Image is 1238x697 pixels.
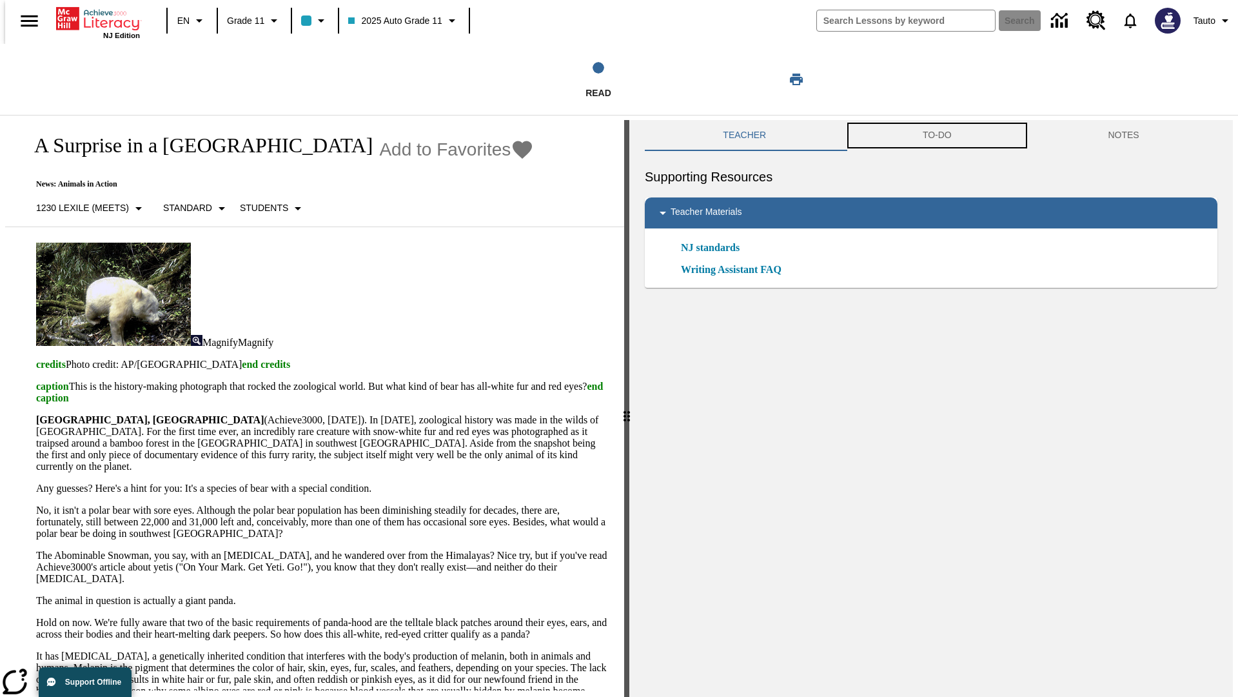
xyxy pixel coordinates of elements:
[1030,120,1217,151] button: NOTES
[238,337,273,348] span: Magnify
[1194,14,1215,28] span: Tauto
[242,359,290,370] span: end credits
[1188,9,1238,32] button: Profile/Settings
[36,550,609,585] p: The Abominable Snowman, you say, with an [MEDICAL_DATA], and he wandered over from the Himalayas?...
[36,381,603,403] span: end caption
[1043,3,1079,39] a: Data Center
[1079,3,1114,38] a: Resource Center, Will open in new tab
[163,201,212,215] p: Standard
[235,197,311,220] button: Select Student
[776,68,817,91] button: Print
[36,381,609,404] p: This is the history-making photograph that rocked the zoological world. But what kind of bear has...
[227,14,264,28] span: Grade 11
[817,10,995,31] input: search field
[379,139,511,160] span: Add to Favorites
[671,205,742,221] p: Teacher Materials
[5,120,624,691] div: reading
[56,5,140,39] div: Home
[36,505,609,540] p: No, it isn't a polar bear with sore eyes. Although the polar bear population has been diminishing...
[103,32,140,39] span: NJ Edition
[296,9,334,32] button: Class color is light blue. Change class color
[645,120,845,151] button: Teacher
[222,9,287,32] button: Grade: Grade 11, Select a grade
[624,120,629,697] div: Press Enter or Spacebar and then press right and left arrow keys to move the slider
[36,595,609,607] p: The animal in question is actually a giant panda.
[645,120,1217,151] div: Instructional Panel Tabs
[21,179,534,189] p: News: Animals in Action
[65,678,121,687] span: Support Offline
[845,120,1030,151] button: TO-DO
[629,120,1233,697] div: activity
[379,138,534,161] button: Add to Favorites - A Surprise in a Bamboo Forest
[36,201,129,215] p: 1230 Lexile (Meets)
[645,167,1217,187] h6: Supporting Resources
[1114,4,1147,37] a: Notifications
[1147,4,1188,37] button: Select a new avatar
[1155,8,1181,34] img: Avatar
[36,243,191,346] img: albino pandas in China are sometimes mistaken for polar bears
[36,381,69,392] span: caption
[431,44,765,115] button: Read step 1 of 1
[36,617,609,640] p: Hold on now. We're fully aware that two of the basic requirements of panda-hood are the telltale ...
[202,337,238,348] span: Magnify
[36,483,609,494] p: Any guesses? Here's a hint for you: It's a species of bear with a special condition.
[172,9,213,32] button: Language: EN, Select a language
[21,134,373,157] h1: A Surprise in a [GEOGRAPHIC_DATA]
[585,88,611,98] span: Read
[343,9,464,32] button: Class: 2025 Auto Grade 11, Select your class
[158,197,235,220] button: Scaffolds, Standard
[36,414,609,472] p: (Achieve3000, [DATE]). In [DATE], zoological history was made in the wilds of [GEOGRAPHIC_DATA]. ...
[177,14,190,28] span: EN
[681,240,747,256] a: NJ standards
[348,14,442,28] span: 2025 Auto Grade 11
[645,197,1217,228] div: Teacher Materials
[36,414,264,425] strong: [GEOGRAPHIC_DATA], [GEOGRAPHIC_DATA]
[191,335,202,346] img: Magnify
[31,197,152,220] button: Select Lexile, 1230 Lexile (Meets)
[36,359,609,370] p: Photo credit: AP/[GEOGRAPHIC_DATA]
[10,2,48,40] button: Open side menu
[39,667,132,697] button: Support Offline
[36,359,66,370] span: credits
[681,262,789,278] a: Writing Assistant FAQ
[240,201,288,215] p: Students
